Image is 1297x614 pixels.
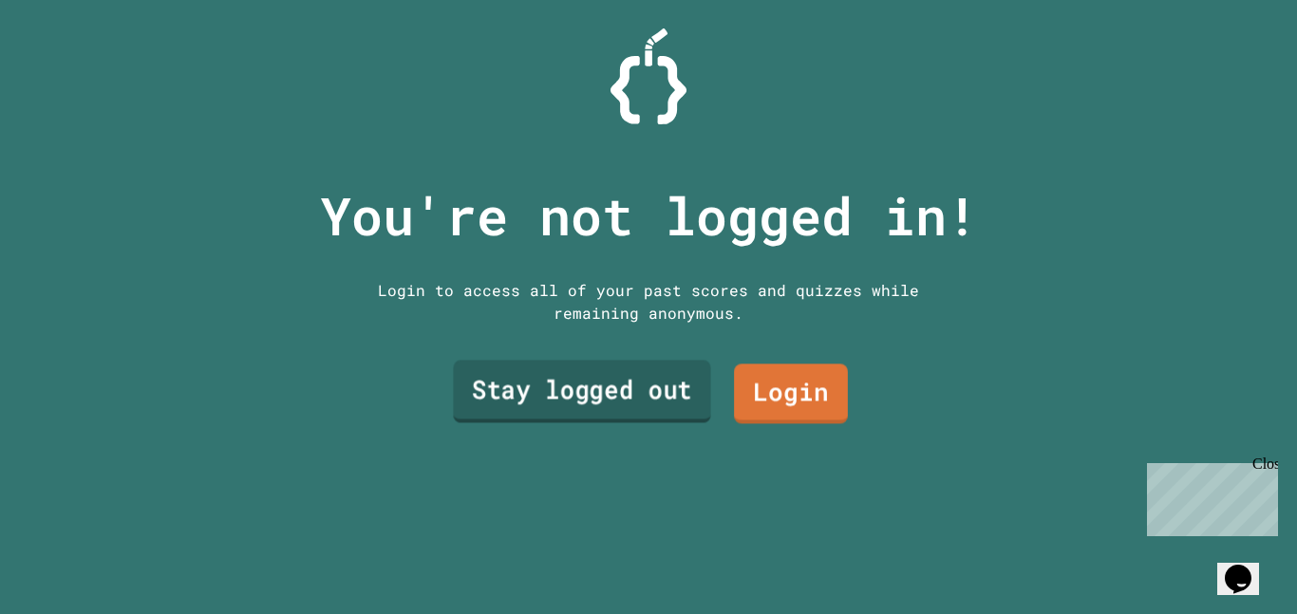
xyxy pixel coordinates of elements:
[8,8,131,121] div: Chat with us now!Close
[734,364,848,424] a: Login
[364,279,933,325] div: Login to access all of your past scores and quizzes while remaining anonymous.
[1217,538,1278,595] iframe: chat widget
[1139,456,1278,536] iframe: chat widget
[320,177,978,255] p: You're not logged in!
[453,361,710,423] a: Stay logged out
[611,28,686,124] img: Logo.svg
